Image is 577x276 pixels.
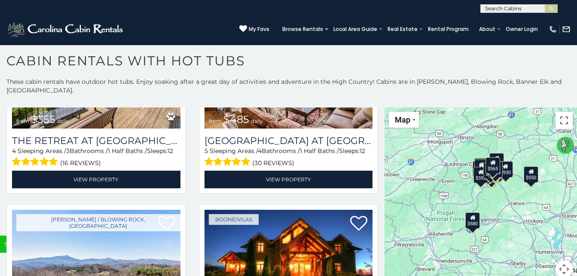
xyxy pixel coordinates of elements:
span: (30 reviews) [252,157,294,169]
button: Change map style [389,112,419,128]
span: Map [395,115,410,124]
img: mail-regular-white.png [562,25,571,34]
span: daily [57,118,69,124]
a: View Property [205,171,373,188]
a: Real Estate [383,23,422,35]
a: Local Area Guide [329,23,382,35]
img: White-1-2.png [6,21,125,38]
h3: The Retreat at Mountain Meadows [12,135,180,147]
div: $355 [473,167,488,183]
img: phone-regular-white.png [549,25,557,34]
div: Sleeping Areas / Bathrooms / Sleeps: [205,147,373,169]
div: $485 [483,163,498,179]
span: 4 [12,147,16,155]
button: Toggle fullscreen view [556,112,573,129]
div: $565 [485,157,500,174]
div: $395 [474,159,489,176]
a: Rental Program [424,23,473,35]
a: My Favs [239,25,269,34]
a: [GEOGRAPHIC_DATA] at [GEOGRAPHIC_DATA] [205,135,373,147]
div: $525 [489,153,504,169]
span: 3 [66,147,70,155]
span: 1 Half Baths / [300,147,339,155]
span: $485 [223,113,249,126]
span: from [209,118,222,124]
a: [PERSON_NAME] / Blowing Rock, [GEOGRAPHIC_DATA] [16,214,180,231]
span: daily [251,118,263,124]
span: 12 [360,147,365,155]
span: 1 Half Baths / [108,147,147,155]
div: $580 [465,212,480,229]
a: Boone/Vilas [209,214,259,225]
span: (16 reviews) [60,157,101,169]
a: Add to favorites [350,215,367,233]
span: $355 [31,113,55,126]
span: 5 [205,147,208,155]
div: Sleeping Areas / Bathrooms / Sleeps: [12,147,180,169]
div: $930 [498,161,513,178]
a: Owner Login [501,23,542,35]
a: View Property [12,171,180,188]
span: from [16,118,29,124]
div: $650 [473,161,487,177]
a: Browse Rentals [278,23,327,35]
span: My Favs [249,25,269,33]
h3: Ridge Haven Lodge at Echota [205,135,373,147]
div: $310 [474,158,489,175]
div: $550 [524,166,539,183]
a: The Retreat at [GEOGRAPHIC_DATA][PERSON_NAME] [12,135,180,147]
a: About [475,23,500,35]
span: 12 [168,147,173,155]
span: 4 [258,147,262,155]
